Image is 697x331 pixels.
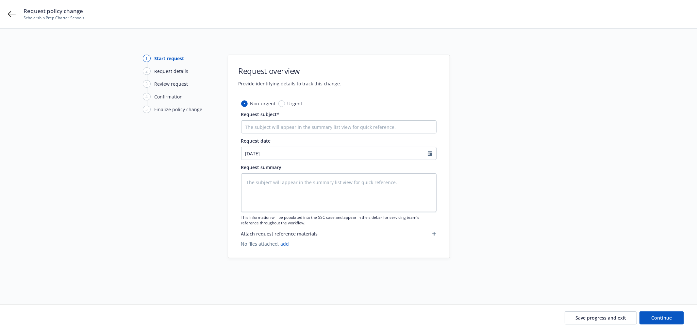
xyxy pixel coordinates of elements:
div: 1 [143,55,151,62]
input: The subject will appear in the summary list view for quick reference. [241,120,437,133]
div: Confirmation [155,93,183,100]
input: Urgent [278,100,285,107]
div: 2 [143,67,151,75]
span: Request date [241,138,271,144]
span: Provide identifying details to track this change. [239,80,341,87]
h1: Request overview [239,65,341,76]
span: Scholarship Prep Charter Schools [24,15,84,21]
span: Save progress and exit [575,315,626,321]
svg: Calendar [428,151,432,156]
div: Review request [155,80,188,87]
input: MM/DD/YYYY [241,147,428,160]
div: 4 [143,93,151,100]
span: No files attached. [241,240,437,247]
button: Continue [639,311,684,324]
div: Finalize policy change [155,106,203,113]
div: 3 [143,80,151,88]
span: Attach request reference materials [241,230,318,237]
span: This information will be populated into the SSC case and appear in the sidebar for servicing team... [241,215,437,226]
span: Continue [652,315,672,321]
span: Request summary [241,164,282,170]
span: Request policy change [24,7,84,15]
span: Non-urgent [250,100,276,107]
div: 5 [143,106,151,113]
span: Request subject* [241,111,280,117]
span: Urgent [288,100,303,107]
div: Start request [155,55,184,62]
input: Non-urgent [241,100,248,107]
div: Request details [155,68,189,75]
a: add [281,241,289,247]
button: Save progress and exit [565,311,637,324]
